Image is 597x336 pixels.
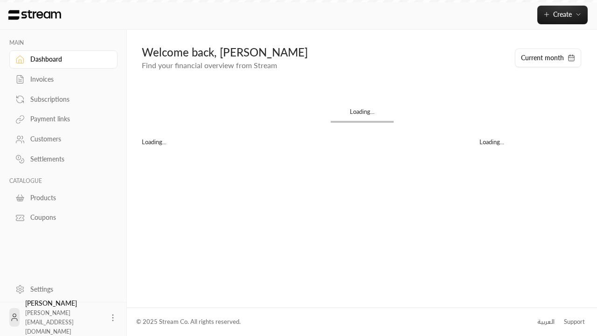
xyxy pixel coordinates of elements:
div: Loading... [331,107,394,121]
div: Products [30,193,106,203]
a: Invoices [9,70,118,89]
div: العربية [537,317,555,327]
a: Dashboard [9,50,118,69]
div: Settlements [30,154,106,164]
div: Dashboard [30,55,106,64]
a: Support [561,314,588,330]
button: Current month [515,49,581,67]
div: Invoices [30,75,106,84]
div: Welcome back, [PERSON_NAME] [142,45,505,60]
img: Logo [7,10,62,20]
div: Loading... [142,138,472,147]
div: Customers [30,134,106,144]
a: Coupons [9,209,118,227]
a: Settlements [9,150,118,168]
span: Create [553,10,572,18]
p: CATALOGUE [9,177,118,185]
div: © 2025 Stream Co. All rights reserved. [136,317,241,327]
a: Subscriptions [9,90,118,108]
span: [PERSON_NAME][EMAIL_ADDRESS][DOMAIN_NAME] [25,309,74,335]
div: Subscriptions [30,95,106,104]
button: Create [537,6,588,24]
div: Coupons [30,213,106,222]
p: MAIN [9,39,118,47]
a: Payment links [9,110,118,128]
span: Find your financial overview from Stream [142,61,277,70]
a: Settings [9,280,118,298]
div: Loading... [479,138,582,147]
a: Customers [9,130,118,148]
div: Settings [30,285,106,294]
div: [PERSON_NAME] [25,299,103,336]
div: Payment links [30,114,106,124]
a: Products [9,189,118,207]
